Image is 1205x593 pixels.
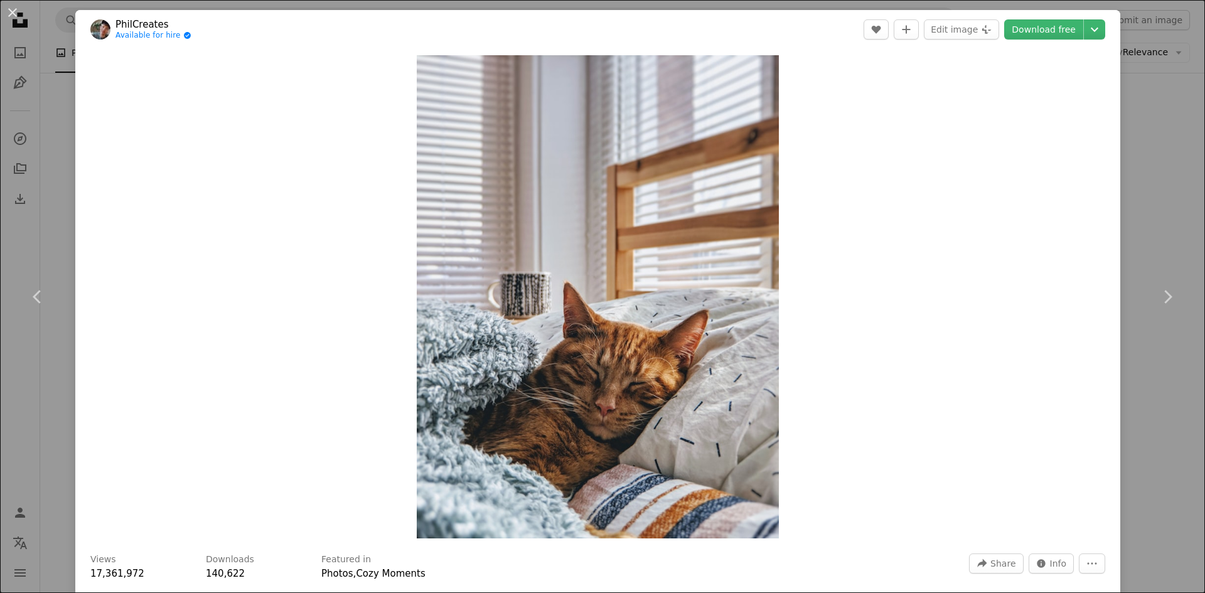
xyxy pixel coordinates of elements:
button: Choose download size [1084,19,1105,40]
a: Photos [321,568,353,579]
button: Edit image [924,19,999,40]
h3: Downloads [206,553,254,566]
span: 17,361,972 [90,568,144,579]
span: 140,622 [206,568,245,579]
button: Add to Collection [894,19,919,40]
img: Go to PhilCreates's profile [90,19,110,40]
a: Next [1130,237,1205,357]
span: Share [990,554,1015,573]
button: Share this image [969,553,1023,574]
button: Stats about this image [1029,553,1074,574]
button: More Actions [1079,553,1105,574]
a: Available for hire [115,31,191,41]
h3: Featured in [321,553,371,566]
img: cat sleeping on bed [417,55,779,538]
span: Info [1050,554,1067,573]
a: PhilCreates [115,18,191,31]
h3: Views [90,553,116,566]
span: , [353,568,356,579]
a: Cozy Moments [356,568,425,579]
button: Like [864,19,889,40]
a: Download free [1004,19,1083,40]
button: Zoom in on this image [417,55,779,538]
